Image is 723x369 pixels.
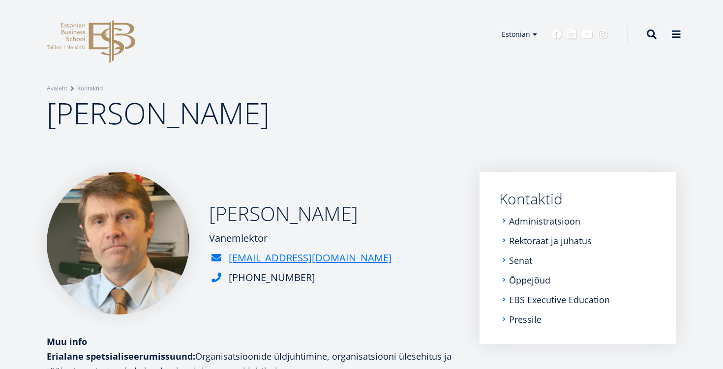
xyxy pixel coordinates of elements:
[509,314,542,324] a: Pressile
[509,255,532,265] a: Senat
[499,192,657,206] a: Kontaktid
[598,29,607,39] a: Instagram
[552,29,562,39] a: Facebook
[567,29,576,39] a: Linkedin
[509,275,550,285] a: Õppejõud
[509,295,610,305] a: EBS Executive Education
[209,231,392,246] div: Vanemlektor
[47,334,460,349] div: Muu info
[509,236,592,246] a: Rektoraat ja juhatus
[581,29,593,39] a: Youtube
[77,84,103,93] a: Kontaktid
[509,216,580,226] a: Administratsioon
[47,350,195,362] strong: Erialane spetsialiseerumissuund:
[47,93,270,133] span: [PERSON_NAME]
[229,251,392,265] a: [EMAIL_ADDRESS][DOMAIN_NAME]
[209,201,392,226] h2: [PERSON_NAME]
[47,172,189,314] img: Tõnu Kaarelson
[229,270,315,285] div: [PHONE_NUMBER]
[47,84,67,93] a: Avaleht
